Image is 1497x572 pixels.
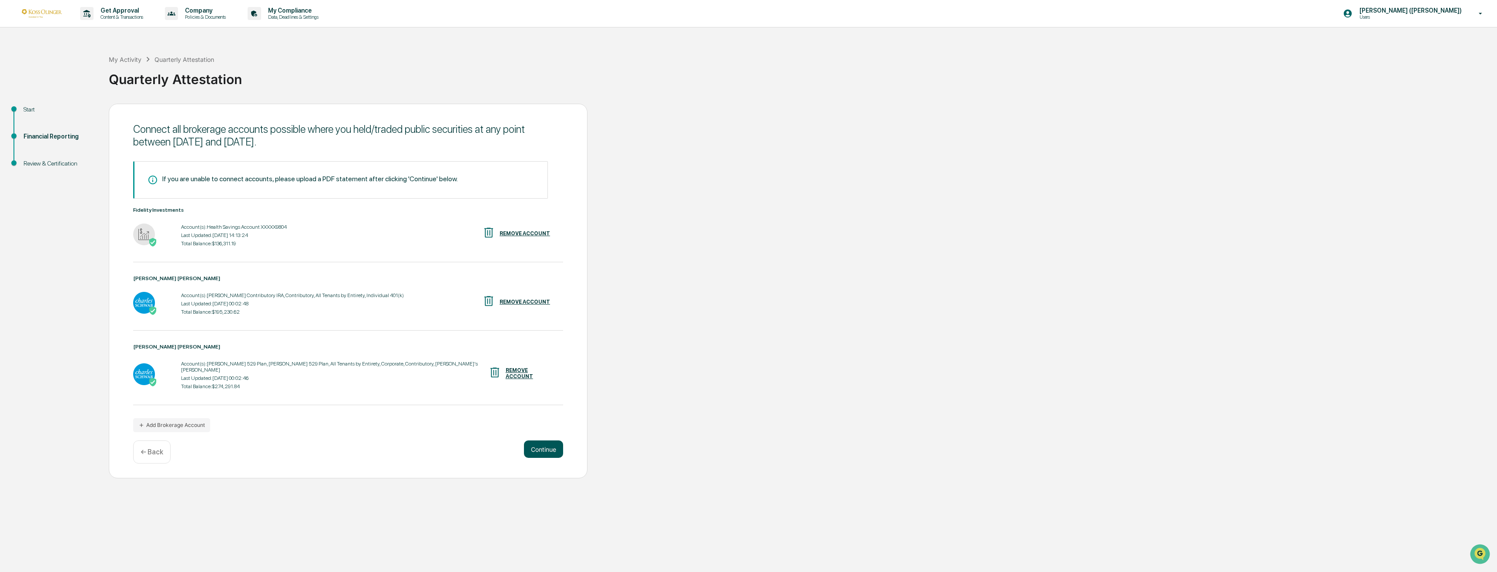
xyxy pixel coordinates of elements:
[9,18,158,32] p: How can we help?
[109,56,141,63] div: My Activity
[148,306,157,315] img: Active
[23,159,95,168] div: Review & Certification
[21,9,63,17] img: logo
[109,64,1493,87] div: Quarterly Attestation
[63,111,70,118] div: 🗄️
[133,223,155,245] img: Fidelity Investments - Active
[178,7,230,14] p: Company
[181,240,287,247] div: Total Balance: $136,311.19
[133,344,563,350] div: [PERSON_NAME] [PERSON_NAME]
[482,294,495,308] img: REMOVE ACCOUNT
[148,378,157,386] img: Active
[133,418,210,432] button: Add Brokerage Account
[181,309,404,315] div: Total Balance: $195,230.62
[133,275,563,281] div: [PERSON_NAME] [PERSON_NAME]
[261,7,323,14] p: My Compliance
[60,106,111,122] a: 🗄️Attestations
[154,56,214,63] div: Quarterly Attestation
[1353,7,1466,14] p: [PERSON_NAME] ([PERSON_NAME])
[181,383,488,389] div: Total Balance: $274,291.84
[30,75,110,82] div: We're available if you need us!
[9,111,16,118] div: 🖐️
[5,106,60,122] a: 🖐️Preclearance
[72,110,108,118] span: Attestations
[181,224,287,230] div: Account(s): Health Savings Account XXXXX9804
[506,367,550,379] div: REMOVE ACCOUNT
[261,14,323,20] p: Data, Deadlines & Settings
[500,230,550,237] div: REMOVE ACCOUNT
[148,69,158,80] button: Start new chat
[133,363,155,385] img: Charles Schwab - Active
[181,375,488,381] div: Last Updated: [DATE] 00:02:46
[23,132,95,141] div: Financial Reporting
[181,361,488,373] div: Account(s): [PERSON_NAME] 529 Plan, [PERSON_NAME] 529 Plan, All Tenants by Entirety, Corporate, C...
[488,366,501,379] img: REMOVE ACCOUNT
[1469,543,1493,567] iframe: Open customer support
[141,448,163,456] p: ← Back
[181,292,404,298] div: Account(s): [PERSON_NAME] Contributory IRA, Contributory, All Tenants by Entirety, Individual 401(k)
[1353,14,1438,20] p: Users
[500,299,550,305] div: REMOVE ACCOUNT
[61,147,105,154] a: Powered byPylon
[17,126,55,135] span: Data Lookup
[524,440,563,458] button: Continue
[482,226,495,239] img: REMOVE ACCOUNT
[181,232,287,238] div: Last Updated: [DATE] 14:13:24
[23,105,95,114] div: Start
[9,67,24,82] img: 1746055101610-c473b297-6a78-478c-a979-82029cc54cd1
[17,110,56,118] span: Preclearance
[133,292,155,314] img: Charles Schwab - Active
[178,14,230,20] p: Policies & Documents
[87,148,105,154] span: Pylon
[181,301,404,307] div: Last Updated: [DATE] 00:02:48
[148,238,157,247] img: Active
[9,127,16,134] div: 🔎
[5,123,58,139] a: 🔎Data Lookup
[133,207,563,213] div: Fidelity Investments
[30,67,143,75] div: Start new chat
[94,7,148,14] p: Get Approval
[94,14,148,20] p: Content & Transactions
[133,123,563,148] div: Connect all brokerage accounts possible where you held/traded public securities at any point betw...
[162,175,458,183] div: If you are unable to connect accounts, please upload a PDF statement after clicking 'Continue' be...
